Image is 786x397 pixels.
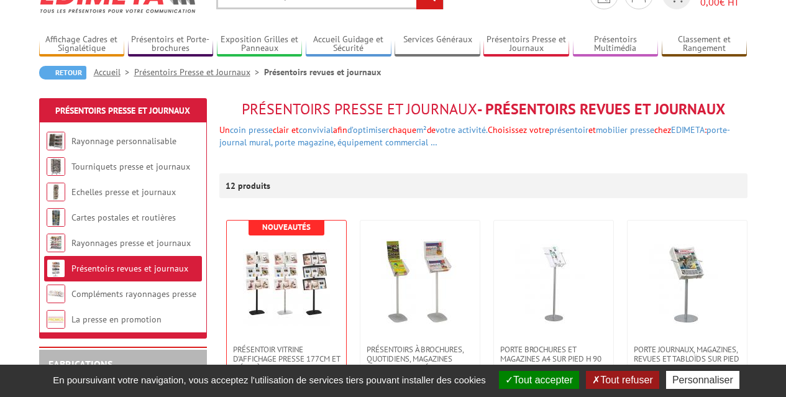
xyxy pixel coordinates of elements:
[39,34,125,55] a: Affichage Cadres et Signalétique
[219,124,730,148] a: porte-journal mural,
[71,161,190,172] a: Tourniquets presse et journaux
[71,263,188,274] a: Présentoirs revues et journaux
[227,345,346,373] a: Présentoir vitrine d'affichage presse 177cm et 3 étagères
[55,105,190,116] a: Présentoirs Presse et Journaux
[47,234,65,252] img: Rayonnages presse et journaux
[246,124,549,135] font: clair et afin chaque de Choisissez votre
[360,345,480,373] a: Présentoirs à brochures, quotidiens, magazines grande capacité A4
[71,314,162,325] a: La presse en promotion
[275,137,335,148] a: porte magazine,
[347,124,389,135] a: d’optimiser
[47,183,65,201] img: Echelles presse et journaux
[47,310,65,329] img: La presse en promotion
[662,34,747,55] a: Classement et Rangement
[573,34,659,55] a: Présentoirs Multimédia
[219,101,747,117] h1: - Présentoirs revues et journaux
[337,137,437,148] a: équipement commercial …
[71,237,191,249] a: Rayonnages presse et journaux
[494,345,613,373] a: Porte brochures et magazines A4 sur pied H 90 cm
[219,124,730,148] span: chez :
[230,124,246,135] a: coin
[47,259,65,278] img: Présentoirs revues et journaux
[483,34,569,55] a: Présentoirs Presse et Journaux
[588,124,596,135] span: et
[596,124,654,135] a: mobilier presse
[436,124,488,135] a: votre activité.
[243,239,330,326] img: Présentoir vitrine d'affichage presse 177cm et 3 étagères
[39,66,86,80] a: Retour
[249,124,273,135] a: presse
[47,285,65,303] img: Compléments rayonnages presse
[377,239,464,326] img: Présentoirs à brochures, quotidiens, magazines grande capacité A4
[262,222,311,232] b: Nouveautés
[219,124,730,148] font: Un
[367,345,473,373] span: Présentoirs à brochures, quotidiens, magazines grande capacité A4
[47,132,65,150] img: Rayonnage personnalisable
[226,173,272,198] p: 12 produits
[264,66,381,78] li: Présentoirs revues et journaux
[666,371,739,389] button: Personnaliser (fenêtre modale)
[47,375,492,385] span: En poursuivant votre navigation, vous acceptez l'utilisation de services tiers pouvant installer ...
[128,34,214,55] a: Présentoirs et Porte-brochures
[306,34,391,55] a: Accueil Guidage et Sécurité
[71,186,176,198] a: Echelles presse et journaux
[48,358,112,381] a: FABRICATIONS"Sur Mesure"
[217,34,303,55] a: Exposition Grilles et Panneaux
[644,239,731,326] img: Porte Journaux, Magazines, Revues et Tabloïds sur pied fixe H 77 cm
[416,124,427,135] a: m²
[500,345,607,373] span: Porte brochures et magazines A4 sur pied H 90 cm
[71,288,196,299] a: Compléments rayonnages presse
[47,208,65,227] img: Cartes postales et routières
[299,124,333,135] a: convivial
[628,345,747,373] a: Porte Journaux, Magazines, Revues et Tabloïds sur pied fixe H 77 cm
[233,345,340,373] span: Présentoir vitrine d'affichage presse 177cm et 3 étagères
[71,212,176,223] a: Cartes postales et routières
[510,239,597,326] img: Porte brochures et magazines A4 sur pied H 90 cm
[134,66,264,78] a: Présentoirs Presse et Journaux
[549,124,588,135] a: présentoir
[586,371,659,389] button: Tout refuser
[94,66,134,78] a: Accueil
[499,371,579,389] button: Tout accepter
[47,157,65,176] img: Tourniquets presse et journaux
[634,345,741,373] span: Porte Journaux, Magazines, Revues et Tabloïds sur pied fixe H 77 cm
[242,99,477,119] span: Présentoirs Presse et Journaux
[395,34,480,55] a: Services Généraux
[671,124,705,135] a: EDIMETA
[71,135,176,147] a: Rayonnage personnalisable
